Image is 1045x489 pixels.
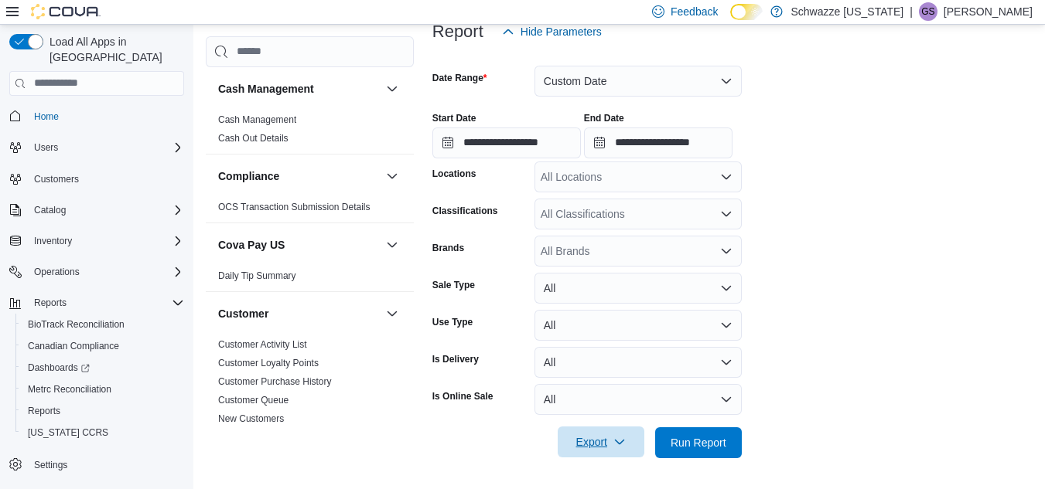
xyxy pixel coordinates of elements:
[206,335,414,434] div: Customer
[218,114,296,125] a: Cash Management
[432,72,487,84] label: Date Range
[218,132,289,144] span: Cash Out Details
[432,279,475,291] label: Sale Type
[28,383,111,396] span: Metrc Reconciliation
[432,390,493,402] label: Is Online Sale
[383,304,401,323] button: Customer
[22,358,184,377] span: Dashboards
[28,362,90,374] span: Dashboards
[206,198,414,222] div: Compliance
[521,24,602,39] span: Hide Parameters
[15,379,190,400] button: Metrc Reconciliation
[22,380,184,399] span: Metrc Reconciliation
[919,2,937,21] div: Gulzar Sayall
[218,358,319,368] a: Customer Loyalty Points
[671,4,718,19] span: Feedback
[432,22,483,41] h3: Report
[34,235,72,247] span: Inventory
[34,173,79,185] span: Customers
[28,340,119,352] span: Canadian Compliance
[28,426,108,439] span: [US_STATE] CCRS
[28,263,184,281] span: Operations
[31,4,101,19] img: Cova
[218,375,332,388] span: Customer Purchase History
[791,2,903,21] p: Schwazze [US_STATE]
[534,384,742,415] button: All
[218,81,380,97] button: Cash Management
[218,201,371,213] span: OCS Transaction Submission Details
[921,2,934,21] span: GS
[218,270,296,281] a: Daily Tip Summary
[432,127,581,158] input: Press the down key to open a popover containing a calendar.
[22,402,184,420] span: Reports
[28,294,73,312] button: Reports
[3,230,190,252] button: Inventory
[218,114,296,126] span: Cash Management
[3,168,190,190] button: Customers
[218,237,285,253] h3: Cova Pay US
[22,423,114,442] a: [US_STATE] CCRS
[34,459,67,471] span: Settings
[218,237,380,253] button: Cova Pay US
[15,422,190,443] button: [US_STATE] CCRS
[218,395,289,406] a: Customer Queue
[3,261,190,283] button: Operations
[218,339,307,350] a: Customer Activity List
[28,169,184,188] span: Customers
[34,141,58,154] span: Users
[534,273,742,304] button: All
[218,270,296,282] span: Daily Tip Summary
[28,107,65,126] a: Home
[34,266,80,278] span: Operations
[22,337,125,355] a: Canadian Compliance
[22,358,96,377] a: Dashboards
[218,394,289,406] span: Customer Queue
[655,427,742,458] button: Run Report
[3,292,190,314] button: Reports
[22,315,131,334] a: BioTrack Reconciliation
[720,208,733,220] button: Open list of options
[432,316,473,328] label: Use Type
[3,105,190,127] button: Home
[28,170,85,188] a: Customers
[28,232,184,250] span: Inventory
[22,402,67,420] a: Reports
[28,405,60,417] span: Reports
[383,80,401,98] button: Cash Management
[206,267,414,291] div: Cova Pay US
[730,20,731,21] span: Dark Mode
[28,294,184,312] span: Reports
[671,435,726,450] span: Run Report
[432,112,476,124] label: Start Date
[432,353,479,365] label: Is Delivery
[218,413,284,424] a: New Customers
[3,199,190,221] button: Catalog
[218,357,319,369] span: Customer Loyalty Points
[3,453,190,475] button: Settings
[15,335,190,357] button: Canadian Compliance
[383,236,401,254] button: Cova Pay US
[218,376,332,387] a: Customer Purchase History
[218,306,268,321] h3: Customer
[15,314,190,335] button: BioTrack Reconciliation
[218,168,380,184] button: Compliance
[567,426,635,457] span: Export
[584,112,624,124] label: End Date
[3,137,190,158] button: Users
[15,400,190,422] button: Reports
[218,133,289,144] a: Cash Out Details
[496,16,608,47] button: Hide Parameters
[43,34,184,65] span: Load All Apps in [GEOGRAPHIC_DATA]
[534,66,742,97] button: Custom Date
[28,456,73,474] a: Settings
[534,347,742,378] button: All
[34,297,67,309] span: Reports
[534,310,742,341] button: All
[22,315,184,334] span: BioTrack Reconciliation
[34,110,59,123] span: Home
[944,2,1033,21] p: [PERSON_NAME]
[432,242,464,254] label: Brands
[432,205,498,217] label: Classifications
[218,81,314,97] h3: Cash Management
[558,426,644,457] button: Export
